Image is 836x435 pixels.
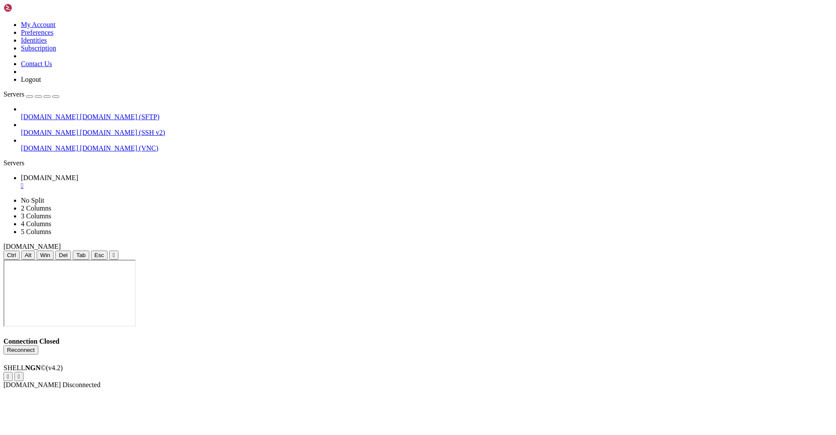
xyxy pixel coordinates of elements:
span: SHELL © [3,364,63,371]
a: h.ycloud.info [21,174,833,190]
a: Identities [21,37,47,44]
span: [DOMAIN_NAME] [3,243,61,250]
a: No Split [21,197,44,204]
a: My Account [21,21,56,28]
button:  [3,372,13,381]
li: [DOMAIN_NAME] [DOMAIN_NAME] (SFTP) [21,105,833,121]
span: [DOMAIN_NAME] (SFTP) [80,113,160,120]
span: [DOMAIN_NAME] (VNC) [80,144,158,152]
a: Subscription [21,44,56,52]
button: Reconnect [3,345,38,355]
a: 5 Columns [21,228,51,235]
a:  [21,182,833,190]
a: [DOMAIN_NAME] [DOMAIN_NAME] (VNC) [21,144,833,152]
span: [DOMAIN_NAME] [21,174,78,181]
span: Tab [76,252,86,258]
span: Connection Closed [3,338,59,345]
span: 4.2.0 [46,364,63,371]
li: [DOMAIN_NAME] [DOMAIN_NAME] (VNC) [21,137,833,152]
img: Shellngn [3,3,54,12]
button: Del [55,251,71,260]
span: [DOMAIN_NAME] [21,113,78,120]
button: Esc [91,251,108,260]
button: Ctrl [3,251,20,260]
a: 2 Columns [21,204,51,212]
a: 4 Columns [21,220,51,228]
a: 3 Columns [21,212,51,220]
span: [DOMAIN_NAME] (SSH v2) [80,129,165,136]
a: Preferences [21,29,54,36]
a: [DOMAIN_NAME] [DOMAIN_NAME] (SSH v2) [21,129,833,137]
span: Alt [25,252,32,258]
button: Tab [73,251,89,260]
button:  [14,372,24,381]
span: Win [40,252,50,258]
span: Del [59,252,67,258]
a: Servers [3,90,59,98]
span: [DOMAIN_NAME] [21,144,78,152]
button:  [109,251,118,260]
span: [DOMAIN_NAME] [21,129,78,136]
li: [DOMAIN_NAME] [DOMAIN_NAME] (SSH v2) [21,121,833,137]
div:  [113,252,115,258]
span: Servers [3,90,24,98]
a: [DOMAIN_NAME] [DOMAIN_NAME] (SFTP) [21,113,833,121]
a: Contact Us [21,60,52,67]
button: Win [37,251,54,260]
button: Alt [21,251,35,260]
span: Esc [94,252,104,258]
span: Ctrl [7,252,16,258]
div:  [7,373,9,380]
div: Servers [3,159,833,167]
b: NGN [25,364,41,371]
span: Disconnected [63,381,101,388]
a: Logout [21,76,41,83]
span: [DOMAIN_NAME] [3,381,61,388]
div:  [18,373,20,380]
